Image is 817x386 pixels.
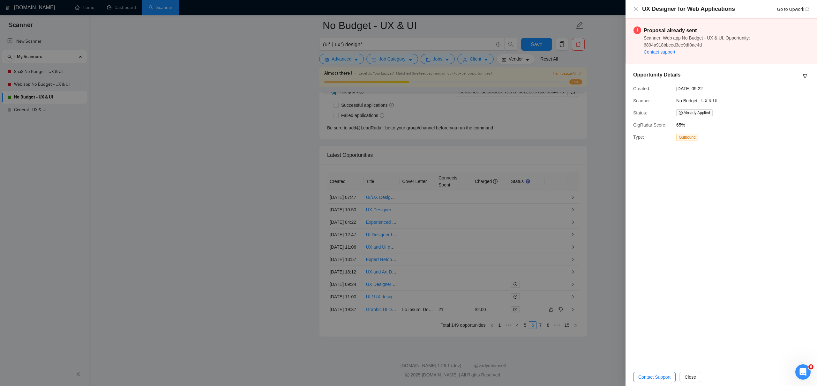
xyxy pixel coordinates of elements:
span: Scanner: [633,98,651,103]
span: exclamation-circle [633,26,641,34]
span: close [633,6,638,11]
strong: Proposal already sent [644,28,697,33]
iframe: Intercom live chat [795,364,811,380]
span: No Budget - UX & UI [676,98,717,103]
span: Close [685,374,696,381]
span: Status: [633,110,647,115]
button: Contact Support [633,372,676,382]
span: close-circle [679,111,683,115]
span: Outbound [676,134,698,141]
span: [DATE] 09:22 [676,85,772,92]
span: 65% [676,121,772,128]
span: 6 [808,364,813,369]
span: export [806,7,809,11]
span: dislike [803,74,807,79]
span: GigRadar Score: [633,122,666,127]
h4: UX Designer for Web Applications [642,5,735,13]
button: Close [679,372,701,382]
h5: Opportunity Details [633,71,680,79]
span: Already Applied [676,109,713,116]
button: Close [633,6,638,12]
a: Go to Upworkexport [777,7,809,12]
span: Contact Support [638,374,671,381]
button: dislike [801,72,809,80]
span: Type: [633,135,644,140]
span: Created: [633,86,650,91]
span: Scanner: Web app No Budget - UX & UI. Opportunity: 6894a918bbced3ee9df0ae4d [644,35,750,47]
a: Contact support [644,49,675,55]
